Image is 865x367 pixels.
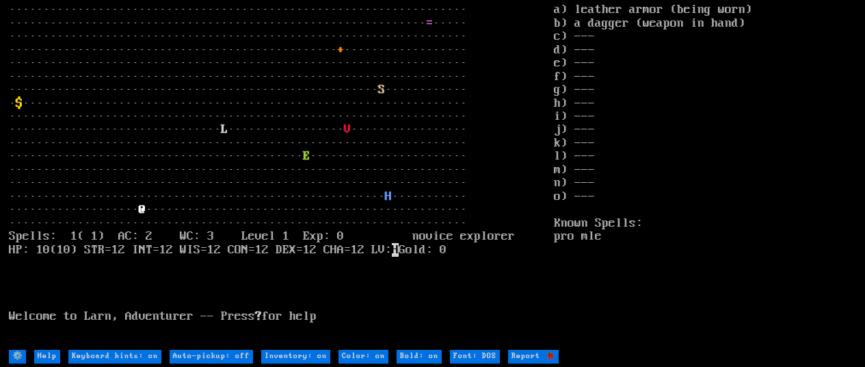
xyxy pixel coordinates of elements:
[450,350,500,363] input: Font: DOS
[338,350,388,363] input: Color: on
[68,350,161,363] input: Keyboard hints: on
[303,149,310,163] font: E
[16,97,23,110] font: $
[392,243,399,257] mark: H
[378,83,385,97] font: S
[9,3,554,349] larn: ··································································· ·····························...
[170,350,253,363] input: Auto-pickup: off
[337,43,344,57] font: +
[344,123,351,136] font: V
[139,203,146,216] font: @
[385,190,392,203] font: H
[426,16,433,30] font: =
[221,123,228,136] font: L
[397,350,442,363] input: Bold: on
[261,350,330,363] input: Inventory: on
[9,350,26,363] input: ⚙️
[34,350,60,363] input: Help
[255,309,262,323] b: ?
[508,350,559,363] input: Report 🐞
[554,3,857,349] stats: a) leather armor (being worn) b) a dagger (weapon in hand) c) --- d) --- e) --- f) --- g) --- h) ...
